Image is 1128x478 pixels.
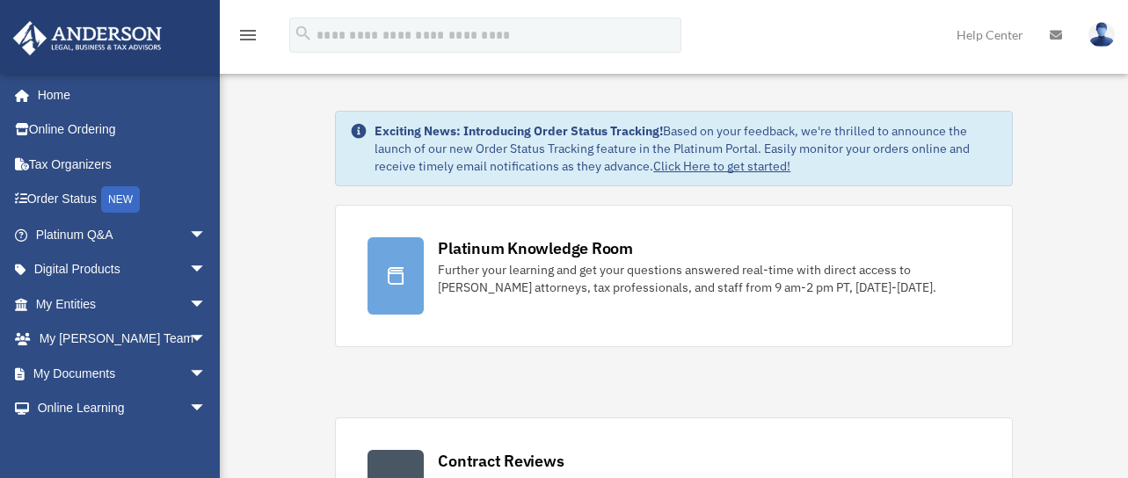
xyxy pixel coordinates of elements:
span: arrow_drop_down [189,252,224,288]
strong: Exciting News: Introducing Order Status Tracking! [375,123,663,139]
a: Online Ordering [12,112,233,148]
a: Tax Organizers [12,147,233,182]
a: Online Learningarrow_drop_down [12,391,233,426]
span: arrow_drop_down [189,286,224,322]
span: arrow_drop_down [189,322,224,358]
img: Anderson Advisors Platinum Portal [8,21,167,55]
span: arrow_drop_down [189,391,224,427]
i: menu [237,25,258,46]
a: Digital Productsarrow_drop_down [12,252,233,287]
a: Platinum Q&Aarrow_drop_down [12,217,233,252]
a: Platinum Knowledge Room Further your learning and get your questions answered real-time with dire... [335,205,1012,347]
span: arrow_drop_down [189,217,224,253]
a: menu [237,31,258,46]
div: NEW [101,186,140,213]
i: search [294,24,313,43]
div: Platinum Knowledge Room [438,237,633,259]
a: My [PERSON_NAME] Teamarrow_drop_down [12,322,233,357]
a: My Documentsarrow_drop_down [12,356,233,391]
div: Based on your feedback, we're thrilled to announce the launch of our new Order Status Tracking fe... [375,122,997,175]
a: Order StatusNEW [12,182,233,218]
a: My Entitiesarrow_drop_down [12,286,233,322]
img: User Pic [1088,22,1115,47]
div: Further your learning and get your questions answered real-time with direct access to [PERSON_NAM... [438,261,979,296]
div: Contract Reviews [438,450,564,472]
span: arrow_drop_down [189,356,224,392]
a: Click Here to get started! [653,158,790,174]
a: Home [12,77,224,112]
